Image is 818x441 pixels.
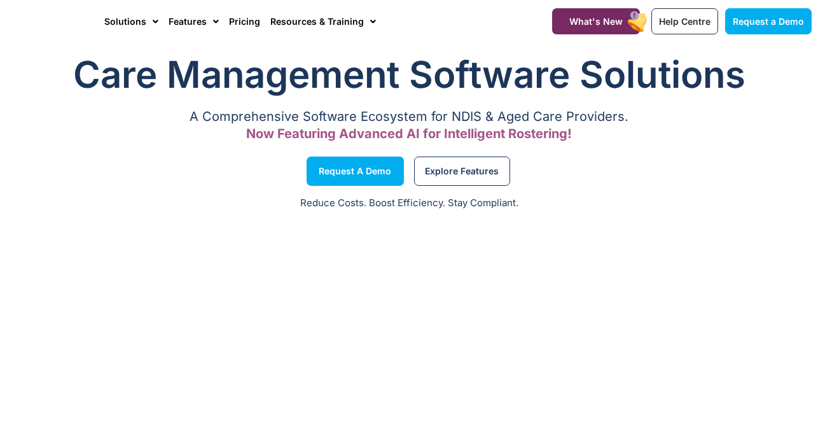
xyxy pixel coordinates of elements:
h1: Care Management Software Solutions [6,49,812,100]
span: Help Centre [659,16,711,27]
a: Help Centre [651,8,718,34]
span: Explore Features [425,168,499,174]
span: What's New [569,16,623,27]
a: Explore Features [414,157,510,186]
a: What's New [552,8,640,34]
p: Reduce Costs. Boost Efficiency. Stay Compliant. [8,196,810,211]
a: Request a Demo [725,8,812,34]
span: Now Featuring Advanced AI for Intelligent Rostering! [246,126,572,141]
img: CareMaster Logo [6,12,92,31]
a: Request a Demo [307,157,404,186]
span: Request a Demo [733,16,804,27]
span: Request a Demo [319,168,391,174]
p: A Comprehensive Software Ecosystem for NDIS & Aged Care Providers. [6,113,812,121]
